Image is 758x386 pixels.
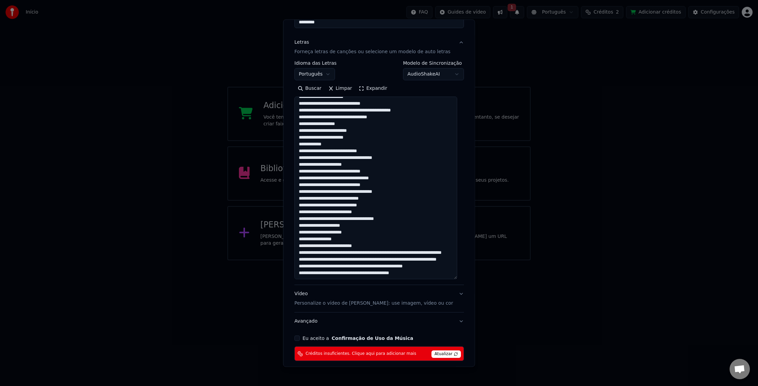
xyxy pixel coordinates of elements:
button: Buscar [294,83,325,94]
div: Letras [294,39,309,46]
p: Personalize o vídeo de [PERSON_NAME]: use imagem, vídeo ou cor [294,300,453,307]
button: LetrasForneça letras de canções ou selecione um modelo de auto letras [294,34,464,61]
button: Limpar [325,83,355,94]
p: Forneça letras de canções ou selecione um modelo de auto letras [294,49,450,56]
div: LetrasForneça letras de canções ou selecione um modelo de auto letras [294,61,464,285]
button: Expandir [355,83,391,94]
label: Modelo de Sincronização [403,61,464,66]
button: VídeoPersonalize o vídeo de [PERSON_NAME]: use imagem, vídeo ou cor [294,285,464,312]
button: Avançado [294,313,464,330]
span: Atualizar [431,351,461,358]
span: Créditos insuficientes. Clique aqui para adicionar mais [306,351,416,357]
button: Eu aceito a [332,336,413,341]
label: Eu aceito a [303,336,413,341]
label: Idioma das Letras [294,61,337,66]
div: Vídeo [294,291,453,307]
